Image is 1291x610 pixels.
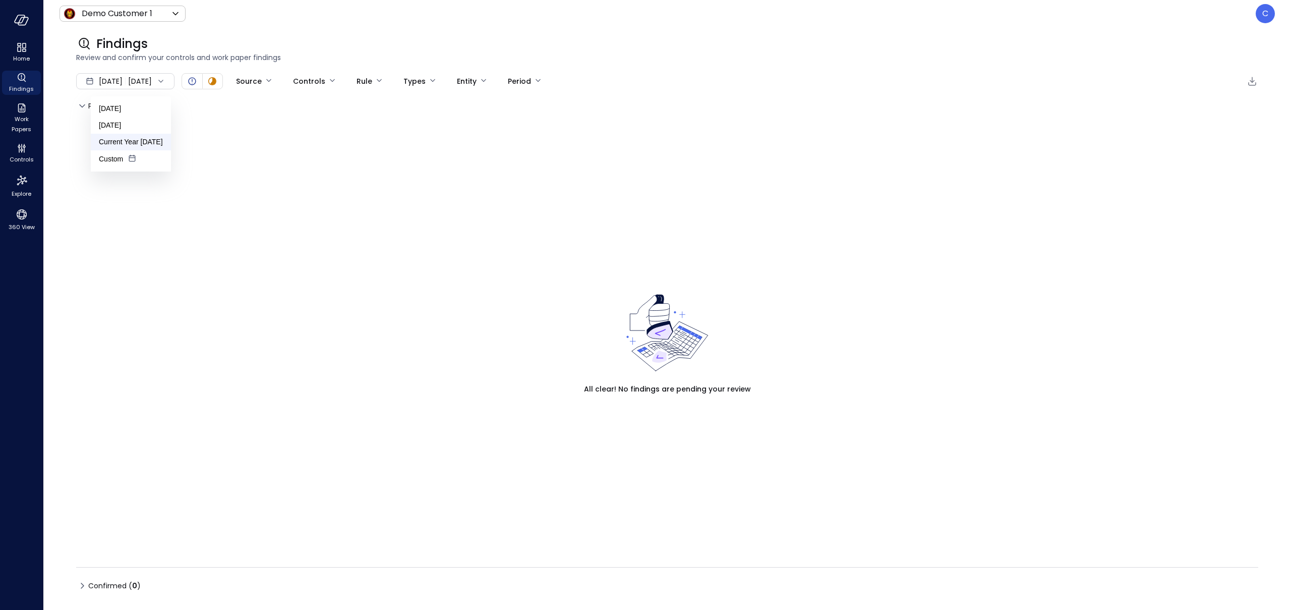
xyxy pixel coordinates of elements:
div: Chris Wallace [1256,4,1275,23]
div: Explore [2,172,41,200]
span: 0 [132,581,137,591]
div: ( ) [129,580,141,591]
div: Controls [293,73,325,90]
span: Findings [96,36,148,52]
li: Custom [91,150,171,168]
img: Icon [64,8,76,20]
span: All clear! No findings are pending your review [584,383,751,395]
div: Findings [2,71,41,95]
div: Period [508,73,531,90]
div: Types [403,73,426,90]
div: Source [236,73,262,90]
div: In Progress [206,75,218,87]
span: Home [13,53,30,64]
li: [DATE] [91,117,171,134]
div: Work Papers [2,101,41,135]
span: Explore [12,189,31,199]
span: Confirmed [88,578,141,594]
li: Current Year [DATE] [91,134,171,150]
div: Entity [457,73,477,90]
div: Controls [2,141,41,165]
li: [DATE] [91,100,171,117]
div: Home [2,40,41,65]
span: Review and confirm your controls and work paper findings [76,52,1258,63]
div: Rule [357,73,372,90]
p: Demo Customer 1 [82,8,152,20]
span: 360 View [9,222,35,232]
span: Work Papers [6,114,37,134]
span: Pending Review [88,98,157,114]
span: Findings [9,84,34,94]
div: 360 View [2,206,41,233]
p: C [1262,8,1268,20]
div: Open [186,75,198,87]
span: [DATE] [99,76,123,87]
span: Controls [10,154,34,164]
